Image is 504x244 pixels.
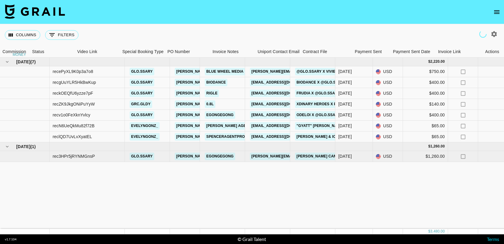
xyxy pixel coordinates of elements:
a: [PERSON_NAME] Campaign [295,153,350,160]
a: [PERSON_NAME][EMAIL_ADDRESS][PERSON_NAME][DOMAIN_NAME] [175,111,304,119]
a: [PERSON_NAME][EMAIL_ADDRESS][DOMAIN_NAME] [250,153,348,160]
a: Egongegong [205,153,235,160]
div: Invoice Notes [210,46,255,58]
div: Contract File [303,46,327,58]
button: Show filters [45,30,78,40]
div: Special Booking Type [119,46,164,58]
button: hide children [3,142,11,151]
div: Sep '25 [338,90,352,96]
a: Terms [487,236,499,242]
div: PO Number [167,46,190,58]
div: Payment Sent Date [393,46,430,58]
div: Status [29,46,74,58]
div: $750.00 [403,66,448,77]
div: $ [428,144,430,149]
div: Sep '25 [338,134,352,140]
div: Sep '25 [338,123,352,129]
div: v 1.7.104 [5,237,17,241]
div: Sep '25 [338,101,352,107]
a: [PERSON_NAME] & Ice Spice - Gyatt [295,133,367,141]
span: [DATE] [16,144,30,150]
div: reckOEQfU6yzze7pF [53,90,93,96]
div: USD [373,66,403,77]
a: Xdinary Heroes x Peppo- JOYFUL JOYFUL [295,100,380,108]
div: Contract File [300,46,345,58]
button: hide children [3,58,11,66]
div: recN6UeQkMu82f72B [53,123,95,129]
a: glo.ssary [130,90,154,97]
a: glo.ssary [130,111,154,119]
a: EgongEgong [205,111,235,119]
div: Uniport Contact Email [258,46,300,58]
div: $ [428,229,430,234]
div: rec3HPr5jRYNMGnsP [53,153,95,159]
div: $140.00 [403,99,448,110]
div: Payment Sent [345,46,390,58]
div: Uniport Contact Email [255,46,300,58]
div: Video Link [77,46,97,58]
a: [PERSON_NAME][EMAIL_ADDRESS][PERSON_NAME][DOMAIN_NAME] [175,122,304,130]
div: $400.00 [403,88,448,99]
a: [PERSON_NAME][EMAIL_ADDRESS][PERSON_NAME][DOMAIN_NAME] [175,90,304,97]
a: grc.gldy [130,100,152,108]
a: [EMAIL_ADDRESS][DOMAIN_NAME] [250,133,317,141]
div: $400.00 [403,77,448,88]
a: [EMAIL_ADDRESS][DOMAIN_NAME] [250,122,317,130]
div: Payment Sent [355,46,382,58]
a: evelyngonz_ [130,133,160,141]
span: ( 7 ) [30,59,36,65]
div: USD [373,132,403,142]
a: spenceragentprohq [205,133,252,141]
a: [PERSON_NAME][EMAIL_ADDRESS][DOMAIN_NAME] [250,68,348,75]
div: 1,260.00 [430,144,445,149]
a: [EMAIL_ADDRESS][DOMAIN_NAME] [250,111,317,119]
button: open drawer [491,6,503,18]
div: $1,260.00 [403,151,448,162]
a: evelyngonz_ [130,122,160,130]
div: 3,480.00 [430,229,445,234]
div: Sep '25 [338,79,352,85]
a: Frudia x @glo.ssary [295,90,341,97]
div: Sep '25 [338,112,352,118]
a: [PERSON_NAME][EMAIL_ADDRESS][PERSON_NAME][DOMAIN_NAME] [175,79,304,86]
div: $65.00 [403,121,448,132]
div: 2,220.00 [430,59,445,64]
div: Invoice Link [438,46,461,58]
a: "Gyatt" [PERSON_NAME] x Ice Spice [295,122,368,130]
span: Refreshing talent, users, clients, campaigns... [478,29,488,39]
a: [PERSON_NAME][EMAIL_ADDRESS][PERSON_NAME][DOMAIN_NAME] [175,68,304,75]
div: Invoice Notes [213,46,239,58]
div: recgUuYLR5HkBwKup [53,79,96,85]
div: Invoice Link [435,46,480,58]
div: $400.00 [403,110,448,121]
div: recePyXL9K0p3a7o8 [53,68,93,74]
div: Status [32,46,45,58]
span: [DATE] [16,59,30,65]
div: USD [373,99,403,110]
span: ( 1 ) [30,144,36,150]
div: Actions [485,46,499,58]
a: @glo.ssary x Vivier [295,68,340,75]
div: reclQD7UvLvXyatEL [53,134,92,140]
div: $65.00 [403,132,448,142]
a: glo.ssary [130,68,154,75]
a: [PERSON_NAME][EMAIL_ADDRESS][PERSON_NAME][DOMAIN_NAME] [175,133,304,141]
a: [EMAIL_ADDRESS][DOMAIN_NAME] [250,79,317,86]
div: $ [428,59,430,64]
a: [EMAIL_ADDRESS][DOMAIN_NAME] [250,100,317,108]
div: Commission [2,46,26,58]
div: USD [373,121,403,132]
div: recZK9JkgONiPuYyW [53,101,95,107]
div: Sep '25 [338,68,352,74]
div: USD [373,88,403,99]
a: Blue Wheel Media [205,68,245,75]
div: Special Booking Type [122,46,164,58]
a: [PERSON_NAME][EMAIL_ADDRESS][PERSON_NAME][DOMAIN_NAME] [175,100,304,108]
div: © Grail Talent [238,236,266,242]
div: USD [373,77,403,88]
a: 0.8L [205,100,215,108]
div: Oct '25 [338,153,352,159]
a: [PERSON_NAME][EMAIL_ADDRESS][PERSON_NAME][DOMAIN_NAME] [175,153,304,160]
div: Video Link [74,46,119,58]
a: glo.ssary [130,153,154,160]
